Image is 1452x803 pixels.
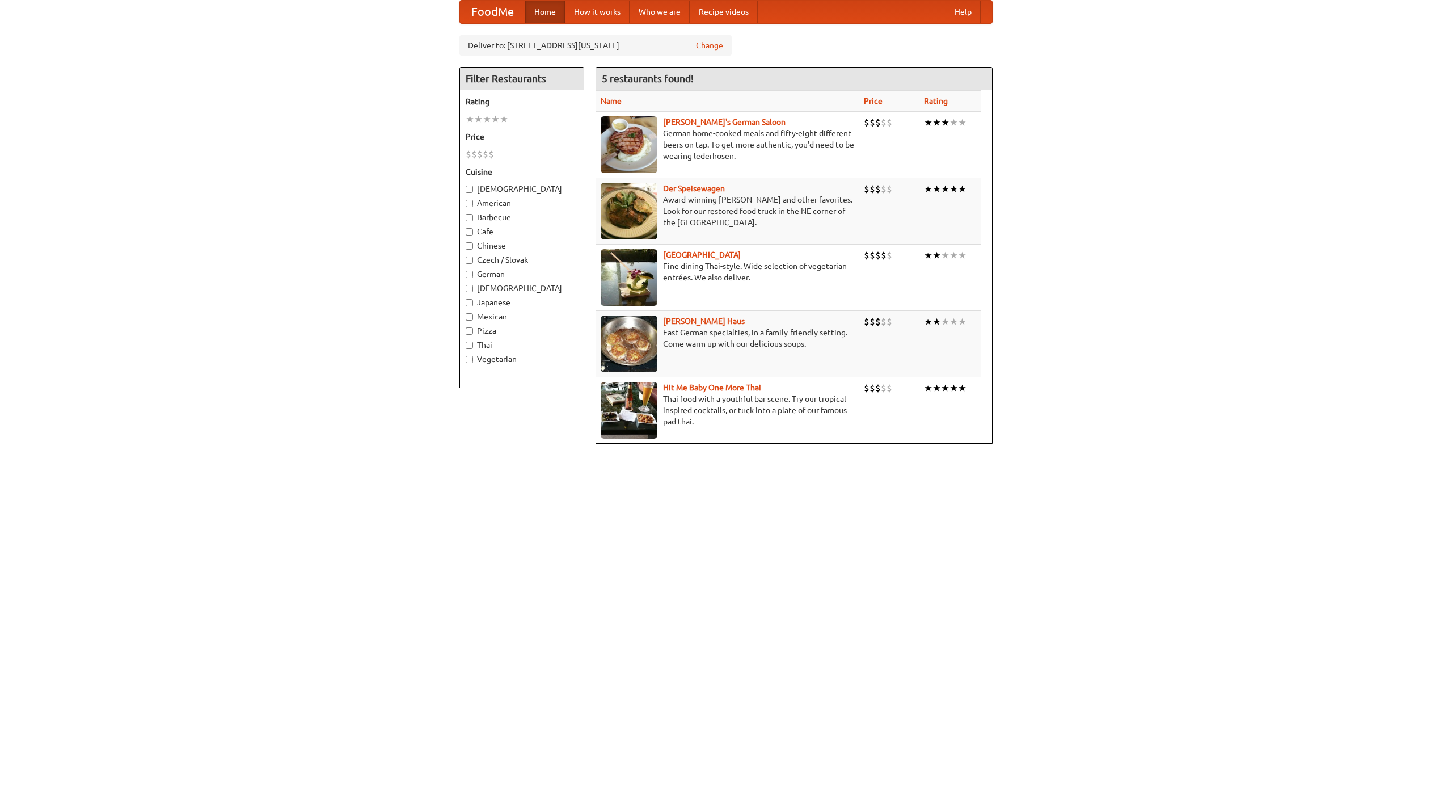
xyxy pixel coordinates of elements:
li: ★ [932,116,941,129]
li: ★ [941,382,949,394]
a: Hit Me Baby One More Thai [663,383,761,392]
p: Award-winning [PERSON_NAME] and other favorites. Look for our restored food truck in the NE corne... [601,194,855,228]
li: $ [488,148,494,161]
li: $ [869,382,875,394]
li: $ [881,183,887,195]
a: Change [696,40,723,51]
li: $ [887,183,892,195]
p: Fine dining Thai-style. Wide selection of vegetarian entrées. We also deliver. [601,260,855,283]
li: $ [477,148,483,161]
label: [DEMOGRAPHIC_DATA] [466,183,578,195]
li: $ [869,183,875,195]
a: [PERSON_NAME] Haus [663,317,745,326]
li: $ [887,249,892,262]
li: $ [881,116,887,129]
li: ★ [958,249,966,262]
li: $ [875,116,881,129]
li: ★ [949,249,958,262]
p: East German specialties, in a family-friendly setting. Come warm up with our delicious soups. [601,327,855,350]
input: Mexican [466,313,473,321]
li: $ [471,148,477,161]
li: $ [887,116,892,129]
li: ★ [932,249,941,262]
li: $ [887,316,892,328]
label: Cafe [466,226,578,237]
li: $ [864,183,869,195]
li: $ [869,249,875,262]
input: American [466,200,473,207]
li: ★ [924,316,932,328]
p: Thai food with a youthful bar scene. Try our tropical inspired cocktails, or tuck into a plate of... [601,393,855,427]
ng-pluralize: 5 restaurants found! [602,73,694,84]
label: American [466,197,578,209]
li: $ [864,382,869,394]
label: Czech / Slovak [466,254,578,266]
li: ★ [958,382,966,394]
input: [DEMOGRAPHIC_DATA] [466,186,473,193]
img: satay.jpg [601,249,657,306]
li: ★ [483,113,491,125]
input: German [466,271,473,278]
h5: Cuisine [466,166,578,178]
input: Chinese [466,242,473,250]
input: Thai [466,342,473,349]
label: Pizza [466,325,578,337]
li: ★ [474,113,483,125]
li: $ [875,183,881,195]
img: speisewagen.jpg [601,183,657,239]
li: $ [864,116,869,129]
label: Thai [466,339,578,351]
label: Barbecue [466,212,578,223]
label: Japanese [466,297,578,308]
li: ★ [958,316,966,328]
a: [GEOGRAPHIC_DATA] [663,250,741,259]
label: German [466,268,578,280]
li: ★ [924,249,932,262]
h4: Filter Restaurants [460,68,584,90]
li: ★ [941,249,949,262]
input: Czech / Slovak [466,257,473,264]
h5: Rating [466,96,578,107]
li: $ [864,316,869,328]
li: $ [881,382,887,394]
li: $ [869,116,875,129]
label: [DEMOGRAPHIC_DATA] [466,283,578,294]
li: $ [864,249,869,262]
li: $ [887,382,892,394]
li: $ [466,148,471,161]
a: Rating [924,96,948,106]
label: Mexican [466,311,578,322]
li: ★ [491,113,500,125]
li: ★ [932,382,941,394]
li: ★ [949,116,958,129]
a: Recipe videos [690,1,758,23]
img: esthers.jpg [601,116,657,173]
a: FoodMe [460,1,525,23]
h5: Price [466,131,578,142]
a: [PERSON_NAME]'s German Saloon [663,117,786,127]
input: Japanese [466,299,473,306]
b: Der Speisewagen [663,184,725,193]
input: Pizza [466,327,473,335]
img: kohlhaus.jpg [601,316,657,372]
li: ★ [932,316,941,328]
li: $ [875,249,881,262]
img: babythai.jpg [601,382,657,439]
li: $ [881,316,887,328]
a: Who we are [630,1,690,23]
input: Vegetarian [466,356,473,363]
li: $ [881,249,887,262]
li: ★ [941,183,949,195]
a: Help [946,1,981,23]
a: Name [601,96,622,106]
li: ★ [941,116,949,129]
div: Deliver to: [STREET_ADDRESS][US_STATE] [459,35,732,56]
li: $ [869,316,875,328]
input: Barbecue [466,214,473,221]
li: ★ [500,113,508,125]
li: ★ [941,316,949,328]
